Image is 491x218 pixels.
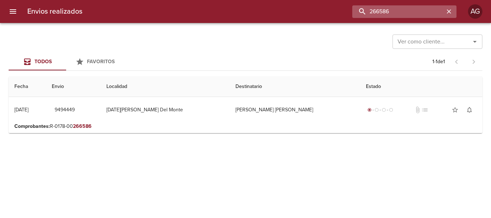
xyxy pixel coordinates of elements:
[366,106,395,113] div: Generado
[367,108,372,112] span: radio_button_checked
[465,53,482,70] span: Pagina siguiente
[230,97,360,123] td: [PERSON_NAME] [PERSON_NAME]
[14,123,50,129] b: Comprobantes :
[9,76,46,97] th: Fecha
[375,108,379,112] span: radio_button_unchecked
[448,103,462,117] button: Agregar a favoritos
[55,106,75,115] span: 9494449
[466,106,473,113] span: notifications_none
[14,123,477,130] p: R-0178-00
[432,58,445,65] p: 1 - 1 de 1
[352,5,444,18] input: buscar
[360,76,482,97] th: Estado
[87,59,115,65] span: Favoritos
[462,103,477,117] button: Activar notificaciones
[9,76,482,133] table: Tabla de envíos del cliente
[101,76,230,97] th: Localidad
[35,59,52,65] span: Todos
[73,123,92,129] em: 266586
[470,37,480,47] button: Abrir
[389,108,393,112] span: radio_button_unchecked
[9,53,124,70] div: Tabs Envios
[27,6,82,17] h6: Envios realizados
[46,76,101,97] th: Envio
[421,106,428,113] span: No tiene pedido asociado
[451,106,459,113] span: star_border
[448,58,465,65] span: Pagina anterior
[101,97,230,123] td: [DATE][PERSON_NAME] Del Monte
[382,108,386,112] span: radio_button_unchecked
[468,4,482,19] div: AG
[230,76,360,97] th: Destinatario
[4,3,22,20] button: menu
[468,4,482,19] div: Abrir información de usuario
[14,107,28,113] div: [DATE]
[52,103,78,117] button: 9494449
[414,106,421,113] span: No tiene documentos adjuntos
